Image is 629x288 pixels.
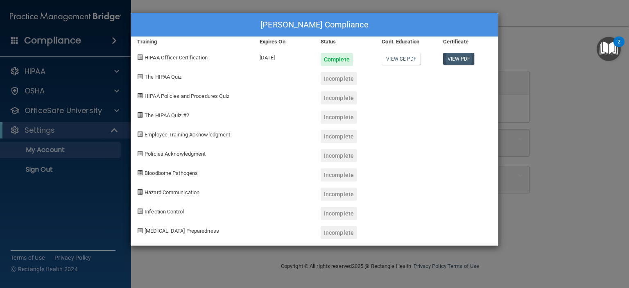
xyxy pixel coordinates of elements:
button: Open Resource Center, 2 new notifications [597,37,621,61]
span: Employee Training Acknowledgment [145,132,230,138]
span: The HIPAA Quiz [145,74,181,80]
span: Policies Acknowledgment [145,151,206,157]
div: Incomplete [321,168,357,181]
div: Training [131,37,253,47]
div: Incomplete [321,91,357,104]
a: View PDF [443,53,475,65]
div: Certificate [437,37,498,47]
span: [MEDICAL_DATA] Preparedness [145,228,219,234]
div: Incomplete [321,111,357,124]
div: Complete [321,53,353,66]
span: The HIPAA Quiz #2 [145,112,189,118]
div: Incomplete [321,207,357,220]
span: Infection Control [145,209,184,215]
div: Incomplete [321,130,357,143]
a: View CE PDF [382,53,421,65]
div: Incomplete [321,226,357,239]
div: Incomplete [321,188,357,201]
div: Expires On [253,37,314,47]
div: Cont. Education [376,37,437,47]
span: Hazard Communication [145,189,199,195]
span: HIPAA Officer Certification [145,54,208,61]
div: Incomplete [321,149,357,162]
span: HIPAA Policies and Procedures Quiz [145,93,229,99]
div: [DATE] [253,47,314,66]
div: Incomplete [321,72,357,85]
span: Bloodborne Pathogens [145,170,198,176]
div: 2 [618,42,620,52]
div: Status [314,37,376,47]
div: [PERSON_NAME] Compliance [131,13,498,37]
